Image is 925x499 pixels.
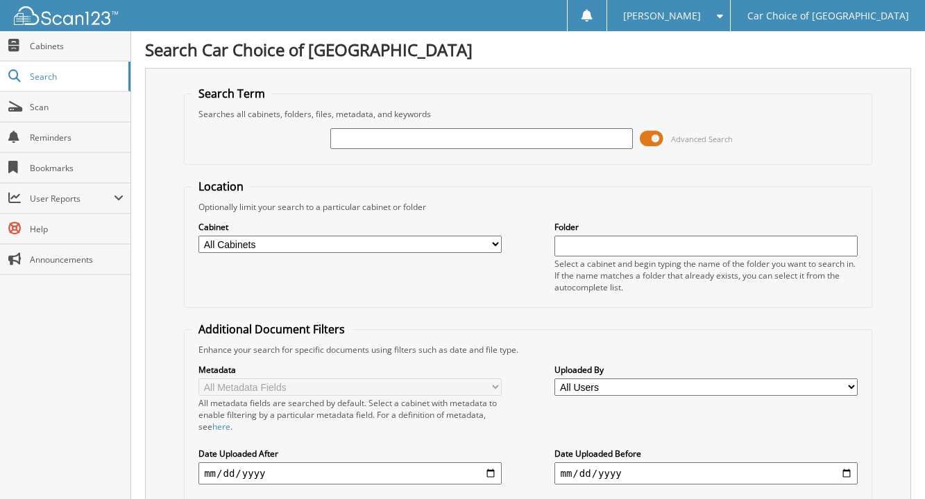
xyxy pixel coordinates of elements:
[554,448,857,459] label: Date Uploaded Before
[30,223,124,235] span: Help
[198,462,501,484] input: start
[623,12,701,20] span: [PERSON_NAME]
[192,179,251,194] legend: Location
[30,40,124,52] span: Cabinets
[30,71,121,82] span: Search
[554,462,857,484] input: end
[30,101,124,113] span: Scan
[198,364,501,376] label: Metadata
[192,344,865,356] div: Enhance your search for specific documents using filters such as date and file type.
[198,221,501,233] label: Cabinet
[192,86,272,101] legend: Search Term
[212,421,230,432] a: here
[554,364,857,376] label: Uploaded By
[747,12,909,20] span: Car Choice of [GEOGRAPHIC_DATA]
[198,397,501,432] div: All metadata fields are searched by default. Select a cabinet with metadata to enable filtering b...
[30,254,124,265] span: Announcements
[198,448,501,459] label: Date Uploaded After
[30,162,124,174] span: Bookmarks
[145,38,911,61] h1: Search Car Choice of [GEOGRAPHIC_DATA]
[30,132,124,143] span: Reminders
[192,322,352,337] legend: Additional Document Filters
[671,134,733,144] span: Advanced Search
[554,221,857,233] label: Folder
[554,258,857,293] div: Select a cabinet and begin typing the name of the folder you want to search in. If the name match...
[30,193,114,204] span: User Reports
[14,6,118,25] img: scan123-logo-white.svg
[192,108,865,120] div: Searches all cabinets, folders, files, metadata, and keywords
[192,201,865,213] div: Optionally limit your search to a particular cabinet or folder
[856,432,925,499] iframe: Chat Widget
